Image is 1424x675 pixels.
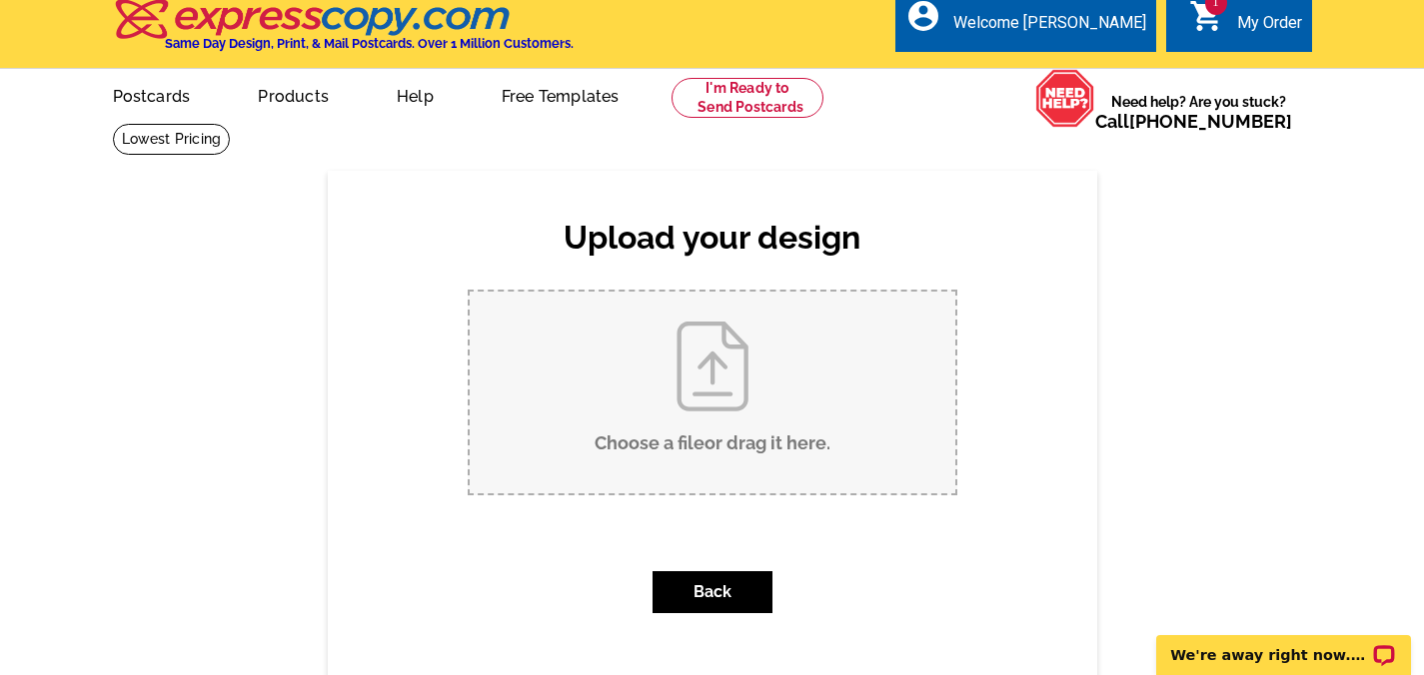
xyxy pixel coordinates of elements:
div: Welcome [PERSON_NAME] [953,13,1146,42]
div: My Order [1237,13,1302,42]
a: [PHONE_NUMBER] [1129,111,1292,132]
iframe: LiveChat chat widget [1143,612,1424,675]
img: help [1035,69,1095,128]
h4: Same Day Design, Print, & Mail Postcards. Over 1 Million Customers. [165,36,574,51]
a: Postcards [81,71,223,118]
a: Free Templates [470,71,652,118]
button: Back [653,571,772,613]
a: Same Day Design, Print, & Mail Postcards. Over 1 Million Customers. [113,13,574,51]
a: Products [226,71,361,118]
a: Help [365,71,466,118]
h2: Upload your design [448,219,977,257]
span: Call [1095,111,1292,132]
a: 1 shopping_cart My Order [1189,11,1302,36]
span: Need help? Are you stuck? [1095,92,1302,132]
